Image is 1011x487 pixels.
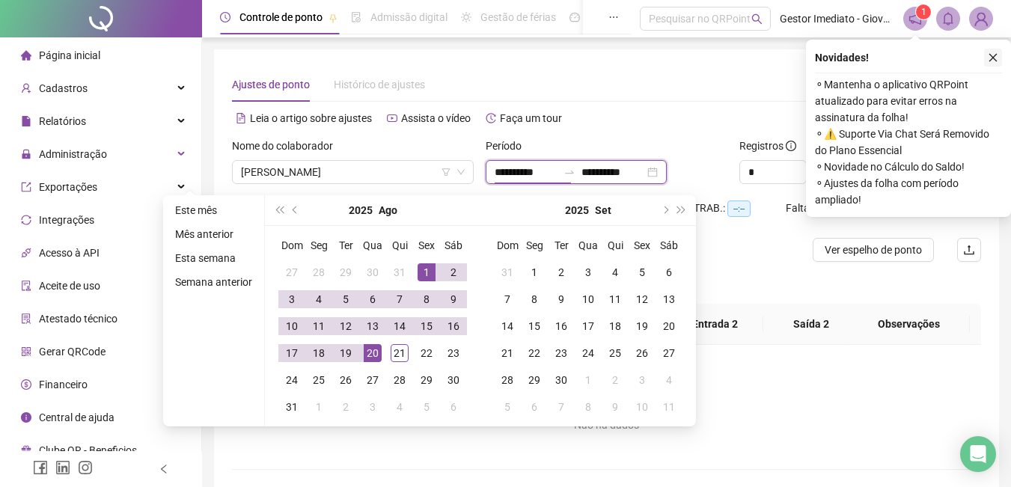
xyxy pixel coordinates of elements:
div: 11 [606,290,624,308]
td: 2025-09-15 [521,313,548,340]
td: 2025-10-09 [602,393,629,420]
div: 8 [525,290,543,308]
span: pushpin [329,13,337,22]
th: Sáb [656,232,682,259]
div: 28 [391,371,409,389]
div: 2 [552,263,570,281]
span: Atestado técnico [39,313,117,325]
td: 2025-09-03 [359,393,386,420]
td: 2025-08-02 [440,259,467,286]
div: 28 [498,371,516,389]
span: Ajustes de ponto [232,79,310,91]
div: 12 [633,290,651,308]
td: 2025-08-09 [440,286,467,313]
div: 25 [310,371,328,389]
div: 10 [633,398,651,416]
span: --:-- [727,200,751,217]
td: 2025-08-22 [413,340,440,367]
div: 27 [364,371,382,389]
span: Faltas: [786,202,819,214]
td: 2025-09-01 [521,259,548,286]
span: qrcode [21,346,31,357]
span: Admissão digital [370,11,448,23]
div: 8 [579,398,597,416]
td: 2025-09-21 [494,340,521,367]
span: Histórico de ajustes [334,79,425,91]
div: 19 [337,344,355,362]
th: Sex [629,232,656,259]
td: 2025-08-27 [359,367,386,393]
td: 2025-09-19 [629,313,656,340]
div: 16 [445,317,462,335]
td: 2025-08-15 [413,313,440,340]
div: 28 [310,263,328,281]
td: 2025-07-27 [278,259,305,286]
span: Gerar QRCode [39,346,106,358]
td: 2025-09-29 [521,367,548,393]
td: 2025-07-31 [386,259,413,286]
span: history [486,113,496,123]
div: 20 [660,317,678,335]
div: 13 [364,317,382,335]
div: 27 [660,344,678,362]
th: Sex [413,232,440,259]
div: 27 [283,263,301,281]
button: month panel [379,195,397,225]
td: 2025-09-01 [305,393,332,420]
div: 4 [606,263,624,281]
span: ellipsis [608,12,619,22]
span: Controle de ponto [239,11,323,23]
div: 18 [606,317,624,335]
td: 2025-10-06 [521,393,548,420]
label: Nome do colaborador [232,138,343,154]
td: 2025-08-11 [305,313,332,340]
span: solution [21,313,31,324]
span: audit [21,281,31,291]
div: 4 [660,371,678,389]
div: 5 [633,263,651,281]
span: youtube [387,113,397,123]
td: 2025-08-20 [359,340,386,367]
button: prev-year [287,195,304,225]
div: 12 [337,317,355,335]
div: 22 [418,344,436,362]
th: Saída 2 [763,304,859,345]
span: sun [461,12,471,22]
span: left [159,464,169,474]
img: 36673 [970,7,992,30]
div: 23 [552,344,570,362]
span: dollar [21,379,31,390]
td: 2025-08-19 [332,340,359,367]
td: 2025-09-02 [332,393,359,420]
div: 9 [606,398,624,416]
div: 10 [283,317,301,335]
span: Central de ajuda [39,411,114,423]
span: Registros [739,138,796,154]
td: 2025-09-30 [548,367,575,393]
td: 2025-10-01 [575,367,602,393]
li: Este mês [169,201,258,219]
div: 9 [445,290,462,308]
td: 2025-08-24 [278,367,305,393]
td: 2025-08-13 [359,313,386,340]
div: 6 [364,290,382,308]
td: 2025-10-07 [548,393,575,420]
span: facebook [33,460,48,475]
div: 29 [418,371,436,389]
td: 2025-07-29 [332,259,359,286]
span: file [21,116,31,126]
div: 1 [525,263,543,281]
td: 2025-08-10 [278,313,305,340]
div: 19 [633,317,651,335]
td: 2025-08-25 [305,367,332,393]
span: Assista o vídeo [401,112,471,124]
td: 2025-08-16 [440,313,467,340]
th: Ter [548,232,575,259]
td: 2025-08-31 [494,259,521,286]
div: H. TRAB.: [681,200,786,217]
td: 2025-09-07 [494,286,521,313]
span: Administração [39,148,107,160]
td: 2025-09-10 [575,286,602,313]
div: 29 [525,371,543,389]
div: 25 [606,344,624,362]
